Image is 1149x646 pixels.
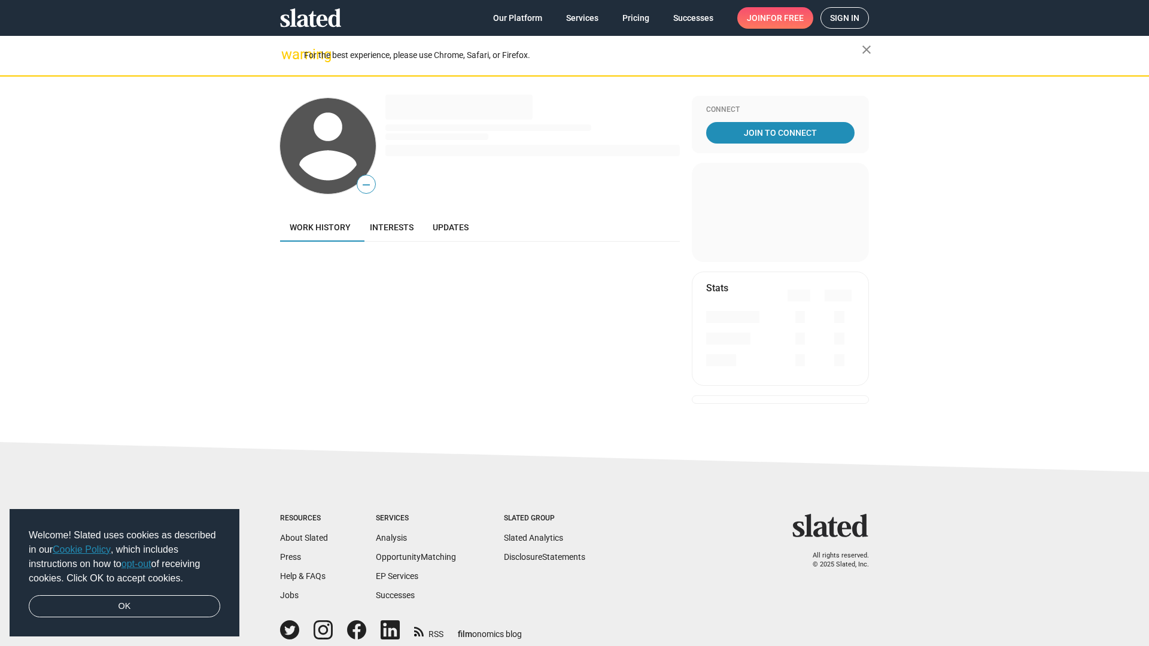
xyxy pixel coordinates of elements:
[622,7,649,29] span: Pricing
[800,551,869,569] p: All rights reserved. © 2025 Slated, Inc.
[280,514,328,523] div: Resources
[376,590,415,600] a: Successes
[280,533,328,543] a: About Slated
[414,621,443,640] a: RSS
[280,552,301,562] a: Press
[613,7,659,29] a: Pricing
[423,213,478,242] a: Updates
[706,122,855,144] a: Join To Connect
[706,282,728,294] mat-card-title: Stats
[280,571,326,581] a: Help & FAQs
[10,509,239,637] div: cookieconsent
[433,223,469,232] span: Updates
[304,47,862,63] div: For the best experience, please use Chrome, Safari, or Firefox.
[370,223,414,232] span: Interests
[673,7,713,29] span: Successes
[504,514,585,523] div: Slated Group
[357,177,375,193] span: —
[504,533,563,543] a: Slated Analytics
[766,7,804,29] span: for free
[557,7,608,29] a: Services
[29,595,220,618] a: dismiss cookie message
[664,7,723,29] a: Successes
[737,7,813,29] a: Joinfor free
[376,514,456,523] div: Services
[458,619,522,640] a: filmonomics blog
[747,7,804,29] span: Join
[376,533,407,543] a: Analysis
[820,7,869,29] a: Sign in
[458,629,472,639] span: film
[29,528,220,586] span: Welcome! Slated uses cookies as described in our , which includes instructions on how to of recei...
[281,47,296,62] mat-icon: warning
[493,7,542,29] span: Our Platform
[376,571,418,581] a: EP Services
[360,213,423,242] a: Interests
[53,544,111,554] a: Cookie Policy
[706,105,855,115] div: Connect
[484,7,552,29] a: Our Platform
[280,213,360,242] a: Work history
[121,559,151,569] a: opt-out
[830,8,859,28] span: Sign in
[280,590,299,600] a: Jobs
[290,223,351,232] span: Work history
[376,552,456,562] a: OpportunityMatching
[504,552,585,562] a: DisclosureStatements
[859,42,874,57] mat-icon: close
[709,122,852,144] span: Join To Connect
[566,7,598,29] span: Services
